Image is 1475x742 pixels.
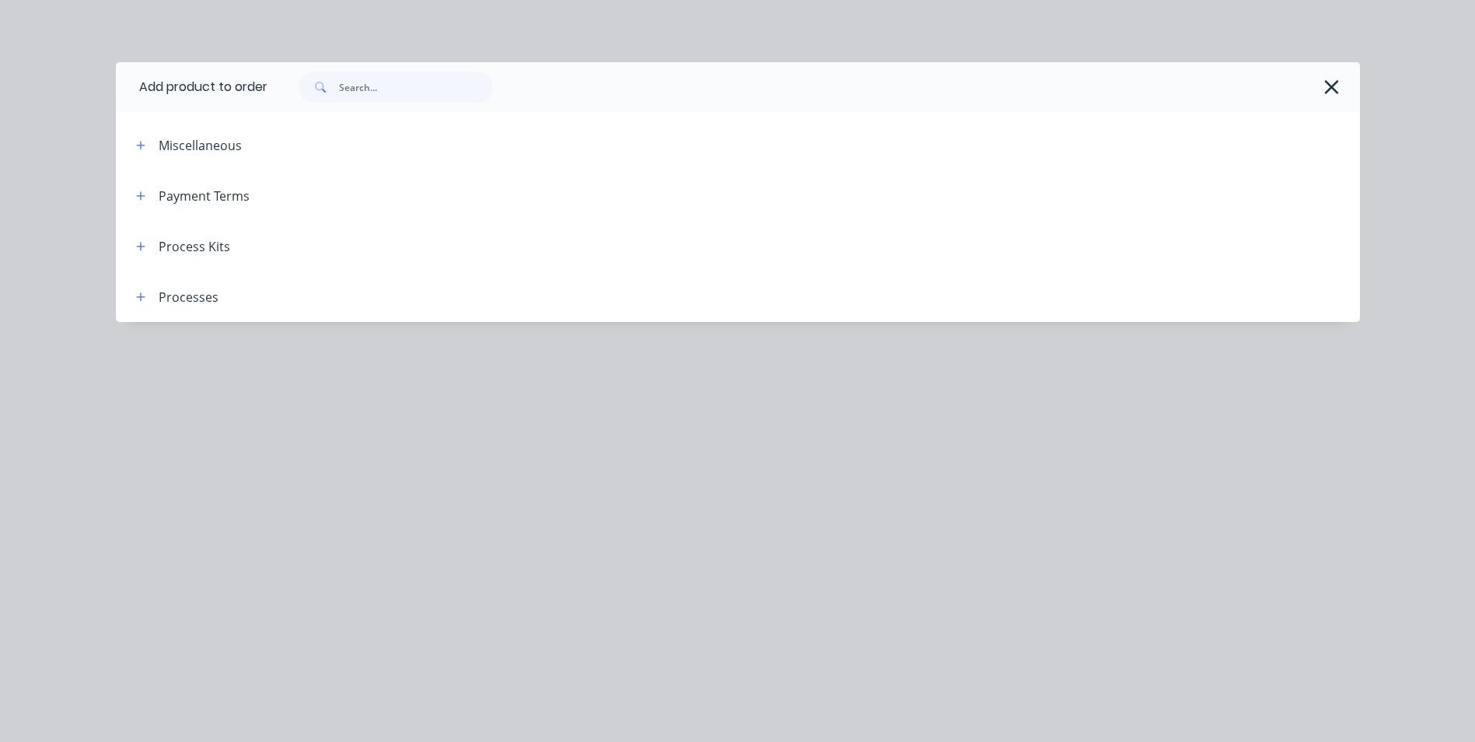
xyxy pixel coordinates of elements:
div: Payment Terms [159,187,250,205]
div: Processes [159,288,218,306]
div: Process Kits [159,237,230,256]
div: Add product to order [116,62,267,112]
input: Search... [339,72,493,103]
div: Miscellaneous [159,136,242,155]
